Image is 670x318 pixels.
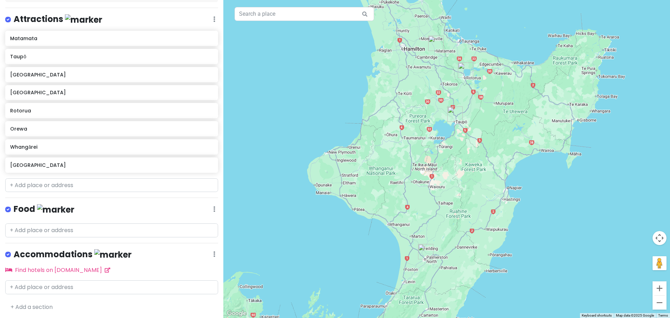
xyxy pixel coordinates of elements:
span: Map data ©2025 Google [616,313,654,317]
button: Map camera controls [653,231,667,245]
a: Open this area in Google Maps (opens a new window) [225,309,248,318]
div: Rotorua [458,62,473,78]
h6: Rotorua [10,108,213,114]
a: Terms [658,313,668,317]
h6: Matamata [10,35,213,42]
h6: [GEOGRAPHIC_DATA] [10,72,213,78]
input: + Add place or address [5,280,218,294]
h4: Accommodations [14,249,132,260]
h4: Food [14,204,74,215]
h6: Whangārei [10,144,213,150]
div: Palmerston North [418,244,433,259]
input: + Add place or address [5,178,218,192]
img: marker [37,204,74,215]
div: Matamata [428,36,444,51]
a: Find hotels on [DOMAIN_NAME] [5,266,110,274]
a: + Add a section [10,303,53,311]
button: Zoom out [653,296,667,310]
div: Taupō [447,106,463,122]
button: Drag Pegman onto the map to open Street View [653,256,667,270]
button: Keyboard shortcuts [582,313,612,318]
h4: Attractions [14,14,102,25]
h6: [GEOGRAPHIC_DATA] [10,162,213,168]
input: + Add place or address [5,223,218,237]
button: Zoom in [653,281,667,295]
img: Google [225,309,248,318]
img: marker [94,249,132,260]
h6: Orewa [10,126,213,132]
input: Search a place [234,7,374,21]
h6: [GEOGRAPHIC_DATA] [10,89,213,96]
img: marker [65,14,102,25]
h6: Taupō [10,53,213,60]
